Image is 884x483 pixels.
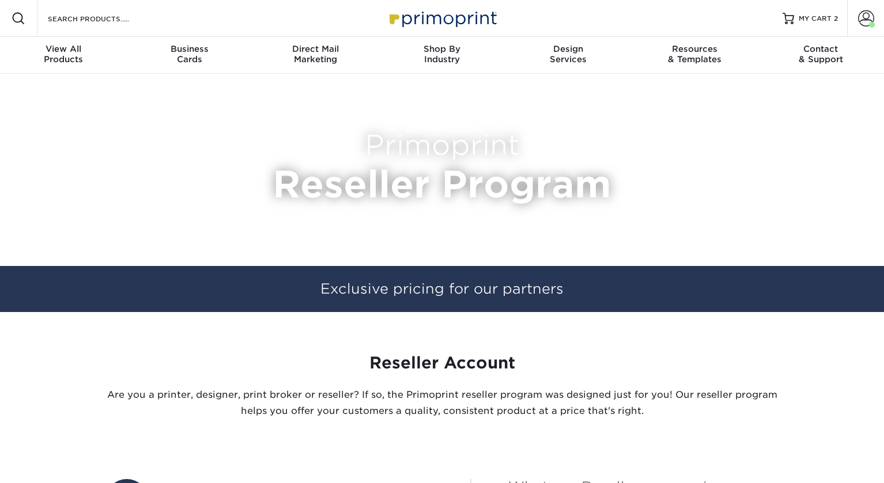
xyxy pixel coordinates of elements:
[105,162,779,207] h1: Reseller Program
[252,44,379,54] span: Direct Mail
[105,129,779,162] h2: Primoprint
[505,37,632,74] a: DesignServices
[505,44,632,54] span: Design
[632,44,758,54] span: Resources
[96,266,788,312] div: Exclusive pricing for our partners
[379,44,505,54] span: Shop By
[632,44,758,64] div: & Templates
[105,387,779,419] p: Are you a printer, designer, print broker or reseller? If so, the Primoprint reseller program was...
[758,44,884,64] div: & Support
[758,44,884,54] span: Contact
[632,37,758,74] a: Resources& Templates
[379,44,505,64] div: Industry
[47,12,159,25] input: SEARCH PRODUCTS.....
[126,44,252,64] div: Cards
[126,44,252,54] span: Business
[384,6,500,31] img: Primoprint
[252,44,379,64] div: Marketing
[834,14,838,22] span: 2
[505,44,632,64] div: Services
[379,37,505,74] a: Shop ByIndustry
[126,37,252,74] a: BusinessCards
[758,37,884,74] a: Contact& Support
[252,37,379,74] a: Direct MailMarketing
[799,14,832,24] span: MY CART
[105,353,779,373] h3: Reseller Account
